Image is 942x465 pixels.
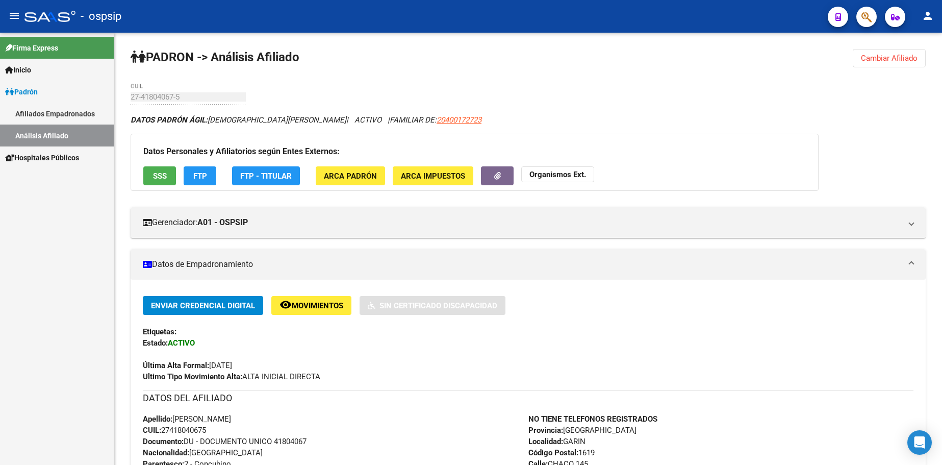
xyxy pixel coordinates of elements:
button: SSS [143,166,176,185]
span: FAMILIAR DE: [390,115,481,125]
h3: Datos Personales y Afiliatorios según Entes Externos: [143,144,806,159]
strong: Código Postal: [528,448,578,457]
i: | ACTIVO | [131,115,481,125]
strong: Última Alta Formal: [143,361,209,370]
strong: Apellido: [143,414,172,424]
div: Open Intercom Messenger [907,430,932,455]
span: Sin Certificado Discapacidad [379,301,497,310]
button: ARCA Padrón [316,166,385,185]
span: 20400172723 [437,115,481,125]
strong: ACTIVO [168,338,195,348]
span: Cambiar Afiliado [861,54,918,63]
span: [GEOGRAPHIC_DATA] [528,426,637,435]
button: ARCA Impuestos [393,166,473,185]
strong: Etiquetas: [143,327,176,336]
strong: Nacionalidad: [143,448,189,457]
span: [DEMOGRAPHIC_DATA][PERSON_NAME] [131,115,346,125]
span: [PERSON_NAME] [143,414,231,424]
span: 1619 [528,448,595,457]
mat-panel-title: Datos de Empadronamiento [143,259,901,270]
mat-expansion-panel-header: Gerenciador:A01 - OSPSIP [131,207,926,238]
mat-icon: menu [8,10,20,22]
strong: Provincia: [528,426,563,435]
span: GARIN [528,437,585,446]
h3: DATOS DEL AFILIADO [143,391,913,405]
span: Padrón [5,86,38,97]
strong: DATOS PADRÓN ÁGIL: [131,115,208,125]
button: FTP - Titular [232,166,300,185]
span: FTP - Titular [240,172,292,181]
span: Firma Express [5,42,58,54]
mat-icon: person [922,10,934,22]
span: - ospsip [81,5,121,28]
strong: Documento: [143,437,184,446]
span: Movimientos [292,301,343,310]
mat-icon: remove_red_eye [279,299,292,311]
strong: Ultimo Tipo Movimiento Alta: [143,372,242,381]
span: ALTA INICIAL DIRECTA [143,372,320,381]
span: SSS [153,172,167,181]
button: Sin Certificado Discapacidad [360,296,505,315]
span: [GEOGRAPHIC_DATA] [143,448,263,457]
span: Enviar Credencial Digital [151,301,255,310]
span: ARCA Padrón [324,172,377,181]
strong: Organismos Ext. [529,170,586,179]
button: Enviar Credencial Digital [143,296,263,315]
button: FTP [184,166,216,185]
mat-panel-title: Gerenciador: [143,217,901,228]
button: Movimientos [271,296,351,315]
span: [DATE] [143,361,232,370]
span: DU - DOCUMENTO UNICO 41804067 [143,437,307,446]
strong: A01 - OSPSIP [197,217,248,228]
span: Hospitales Públicos [5,152,79,163]
span: ARCA Impuestos [401,172,465,181]
span: Inicio [5,64,31,76]
strong: Estado: [143,338,168,348]
mat-expansion-panel-header: Datos de Empadronamiento [131,249,926,280]
span: 27418040675 [143,426,206,435]
strong: NO TIENE TELEFONOS REGISTRADOS [528,414,657,424]
button: Cambiar Afiliado [853,49,926,67]
button: Organismos Ext. [521,166,594,182]
span: FTP [193,172,207,181]
strong: PADRON -> Análisis Afiliado [131,50,299,64]
strong: CUIL: [143,426,161,435]
strong: Localidad: [528,437,563,446]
